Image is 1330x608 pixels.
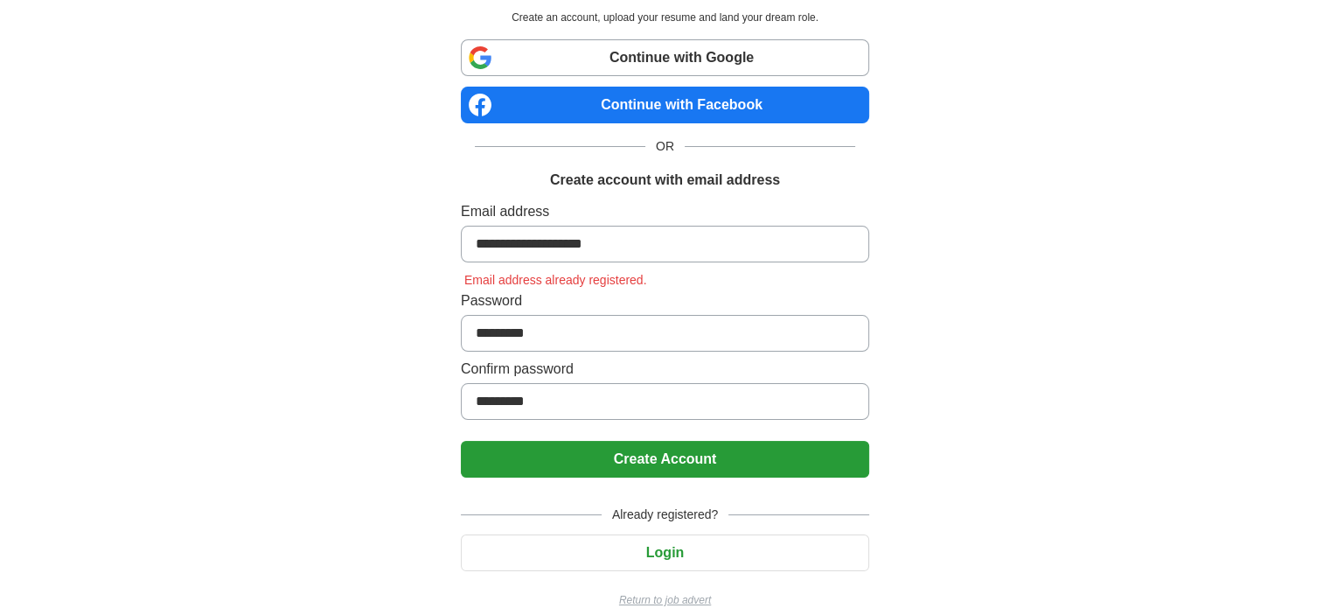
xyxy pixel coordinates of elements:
a: Continue with Google [461,39,869,76]
span: OR [645,137,685,156]
a: Login [461,545,869,560]
label: Password [461,290,869,311]
p: Create an account, upload your resume and land your dream role. [464,10,866,25]
span: Already registered? [602,506,728,524]
h1: Create account with email address [550,170,780,191]
a: Return to job advert [461,592,869,608]
a: Continue with Facebook [461,87,869,123]
label: Confirm password [461,359,869,380]
span: Email address already registered. [461,273,651,287]
label: Email address [461,201,869,222]
button: Create Account [461,441,869,478]
button: Login [461,535,869,571]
